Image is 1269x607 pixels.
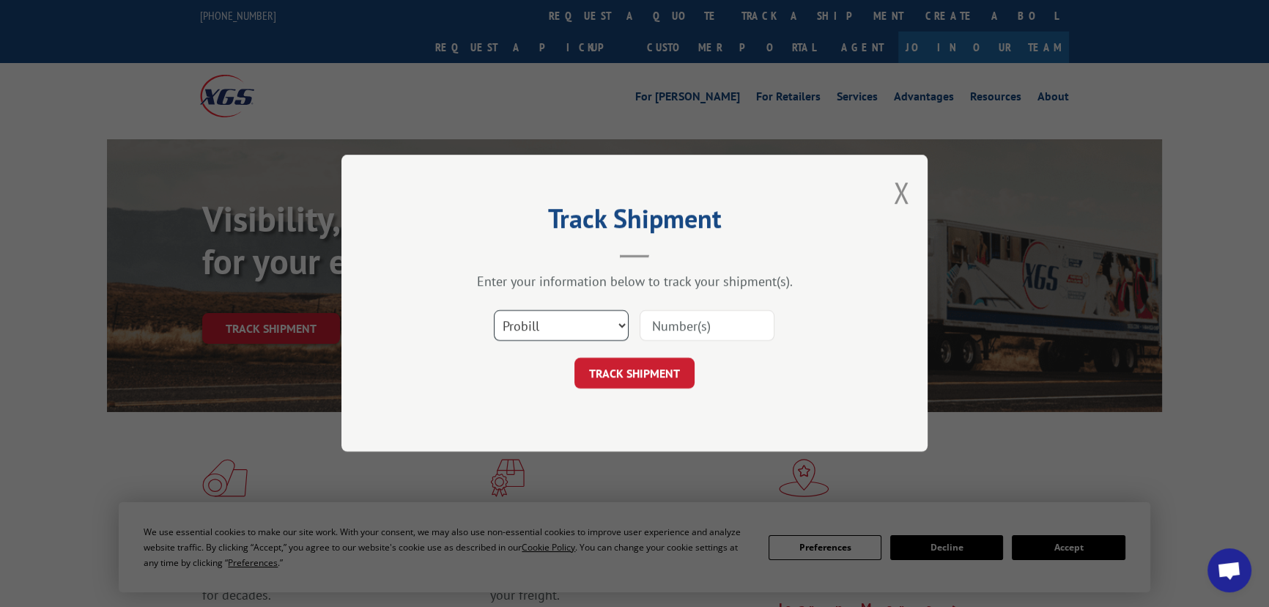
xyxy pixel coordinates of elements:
[415,273,854,290] div: Enter your information below to track your shipment(s).
[415,208,854,236] h2: Track Shipment
[893,173,909,212] button: Close modal
[640,311,774,342] input: Number(s)
[574,358,695,389] button: TRACK SHIPMENT
[1207,548,1251,592] div: Open chat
